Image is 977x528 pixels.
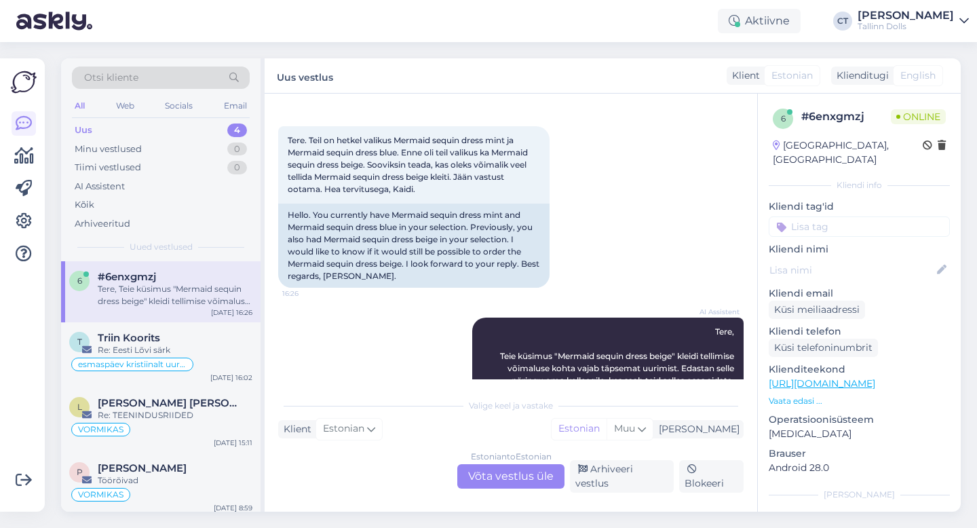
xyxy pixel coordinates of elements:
[769,324,950,339] p: Kliendi telefon
[78,491,123,499] span: VORMIKAS
[75,217,130,231] div: Arhiveeritud
[858,21,954,32] div: Tallinn Dolls
[689,307,740,317] span: AI Assistent
[858,10,954,21] div: [PERSON_NAME]
[98,283,252,307] div: Tere, Teie küsimus "Mermaid sequin dress beige" kleidi tellimise võimaluse kohta vajab täpsemat u...
[769,489,950,501] div: [PERSON_NAME]
[227,161,247,174] div: 0
[130,241,193,253] span: Uued vestlused
[227,143,247,156] div: 0
[75,180,125,193] div: AI Assistent
[98,409,252,421] div: Re: TEENINDUSRIIDED
[769,395,950,407] p: Vaata edasi ...
[75,124,92,137] div: Uus
[211,307,252,318] div: [DATE] 16:26
[771,69,813,83] span: Estonian
[769,286,950,301] p: Kliendi email
[75,143,142,156] div: Minu vestlused
[282,288,333,299] span: 16:26
[227,124,247,137] div: 4
[500,326,736,385] span: Tere, Teie küsimus "Mermaid sequin dress beige" kleidi tellimise võimaluse kohta vajab täpsemat u...
[77,467,83,477] span: P
[801,109,891,125] div: # 6enxgmzj
[78,360,187,369] span: esmaspäev kristiinalt uurida
[769,362,950,377] p: Klienditeekond
[278,204,550,288] div: Hello. You currently have Mermaid sequin dress mint and Mermaid sequin dress blue in your selecti...
[277,67,333,85] label: Uus vestlus
[75,198,94,212] div: Kõik
[214,438,252,448] div: [DATE] 15:11
[77,276,82,286] span: 6
[77,337,82,347] span: T
[769,509,950,523] p: Märkmed
[552,419,607,439] div: Estonian
[98,332,160,344] span: Triin Koorits
[773,138,923,167] div: [GEOGRAPHIC_DATA], [GEOGRAPHIC_DATA]
[75,161,141,174] div: Tiimi vestlused
[570,460,674,493] div: Arhiveeri vestlus
[278,422,311,436] div: Klient
[769,447,950,461] p: Brauser
[769,301,865,319] div: Küsi meiliaadressi
[769,461,950,475] p: Android 28.0
[457,464,564,489] div: Võta vestlus üle
[769,427,950,441] p: [MEDICAL_DATA]
[98,344,252,356] div: Re: Eesti Lõvi särk
[78,426,123,434] span: VORMIKAS
[84,71,138,85] span: Otsi kliente
[98,397,239,409] span: Liisa Timmi
[769,216,950,237] input: Lisa tag
[769,263,934,278] input: Lisa nimi
[72,97,88,115] div: All
[614,422,635,434] span: Muu
[162,97,195,115] div: Socials
[323,421,364,436] span: Estonian
[113,97,137,115] div: Web
[77,402,82,412] span: L
[98,462,187,474] span: Pille Tamme
[98,271,156,283] span: #6enxgmzj
[891,109,946,124] span: Online
[98,474,252,487] div: Töörõivad
[288,135,530,194] span: Tere. Teil on hetkel valikus Mermaid sequin dress mint ja Mermaid sequin dress blue. Enne oli tei...
[221,97,250,115] div: Email
[769,242,950,257] p: Kliendi nimi
[679,460,744,493] div: Blokeeri
[769,179,950,191] div: Kliendi info
[471,451,552,463] div: Estonian to Estonian
[769,200,950,214] p: Kliendi tag'id
[278,400,744,412] div: Valige keel ja vastake
[653,422,740,436] div: [PERSON_NAME]
[781,113,786,124] span: 6
[833,12,852,31] div: CT
[900,69,936,83] span: English
[831,69,889,83] div: Klienditugi
[769,377,875,390] a: [URL][DOMAIN_NAME]
[727,69,760,83] div: Klient
[769,413,950,427] p: Operatsioonisüsteem
[11,69,37,95] img: Askly Logo
[214,503,252,513] div: [DATE] 8:59
[210,373,252,383] div: [DATE] 16:02
[858,10,969,32] a: [PERSON_NAME]Tallinn Dolls
[718,9,801,33] div: Aktiivne
[769,339,878,357] div: Küsi telefoninumbrit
